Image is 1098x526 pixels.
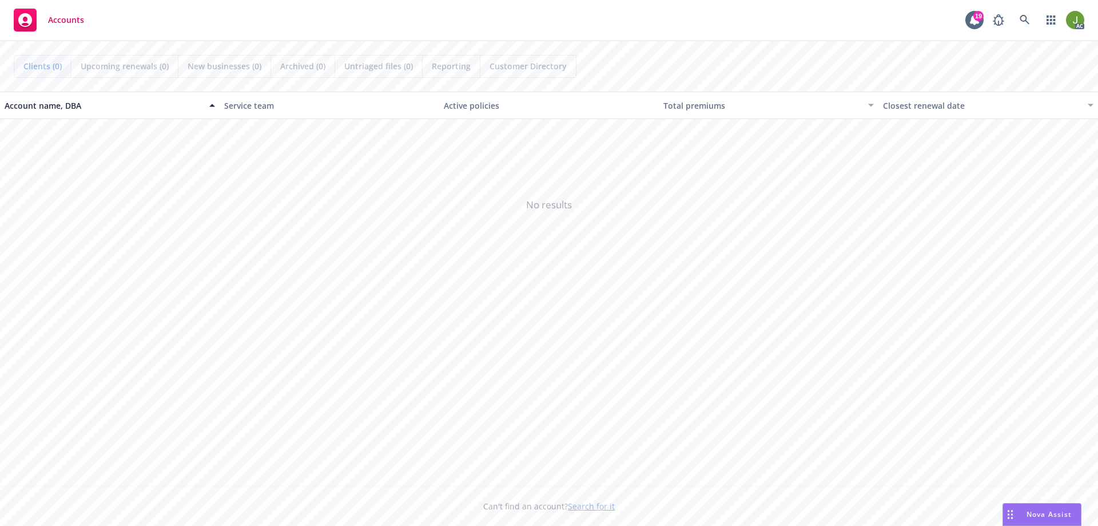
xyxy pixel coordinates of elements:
span: Can't find an account? [483,500,615,512]
span: Archived (0) [280,60,325,72]
img: photo [1066,11,1084,29]
span: Nova Assist [1027,509,1072,519]
div: Active policies [444,100,654,112]
span: Untriaged files (0) [344,60,413,72]
div: Service team [224,100,435,112]
span: Upcoming renewals (0) [81,60,169,72]
div: Closest renewal date [883,100,1081,112]
a: Switch app [1040,9,1063,31]
a: Report a Bug [987,9,1010,31]
button: Total premiums [659,92,878,119]
div: Total premiums [663,100,861,112]
button: Service team [220,92,439,119]
a: Search [1013,9,1036,31]
span: Reporting [432,60,471,72]
span: Customer Directory [490,60,567,72]
a: Accounts [9,4,89,36]
button: Active policies [439,92,659,119]
a: Search for it [568,501,615,512]
div: Account name, DBA [5,100,202,112]
button: Closest renewal date [878,92,1098,119]
span: Clients (0) [23,60,62,72]
div: Drag to move [1003,504,1017,525]
span: New businesses (0) [188,60,261,72]
span: Accounts [48,15,84,25]
div: 19 [973,11,984,21]
button: Nova Assist [1002,503,1081,526]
